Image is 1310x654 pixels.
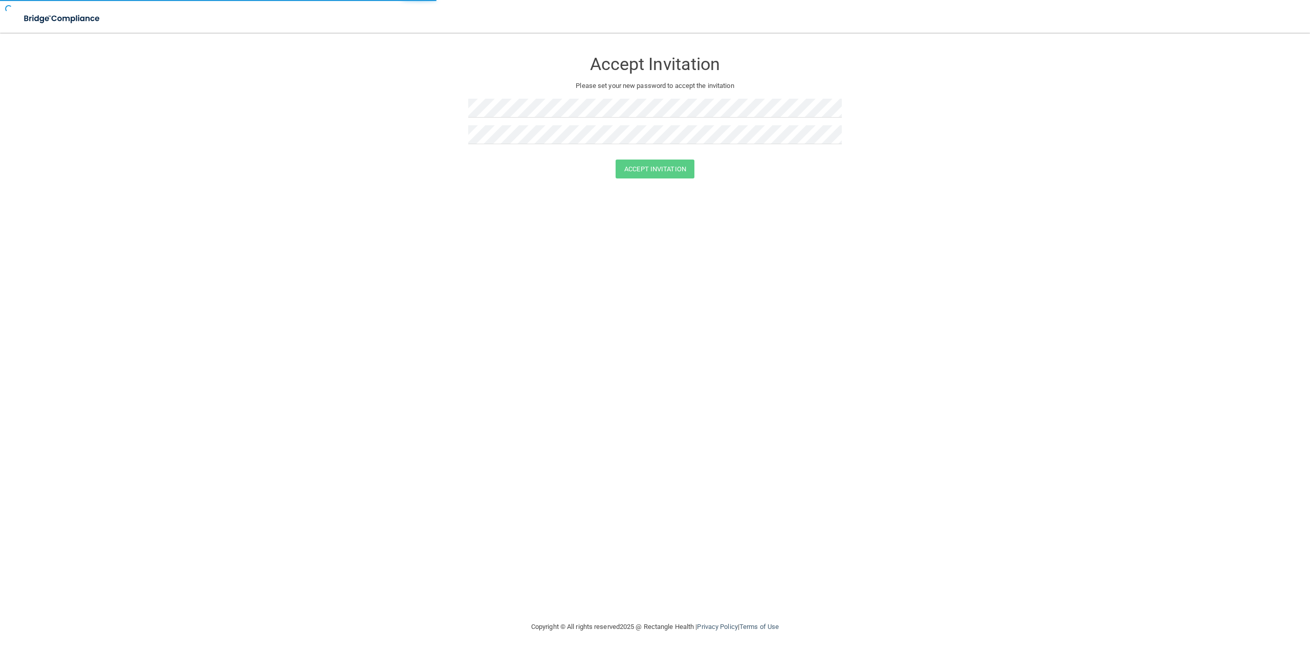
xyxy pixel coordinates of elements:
img: bridge_compliance_login_screen.278c3ca4.svg [15,8,110,29]
h3: Accept Invitation [468,55,842,74]
p: Please set your new password to accept the invitation [476,80,834,92]
div: Copyright © All rights reserved 2025 @ Rectangle Health | | [468,611,842,643]
a: Privacy Policy [697,623,737,630]
button: Accept Invitation [616,160,694,178]
a: Terms of Use [739,623,779,630]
